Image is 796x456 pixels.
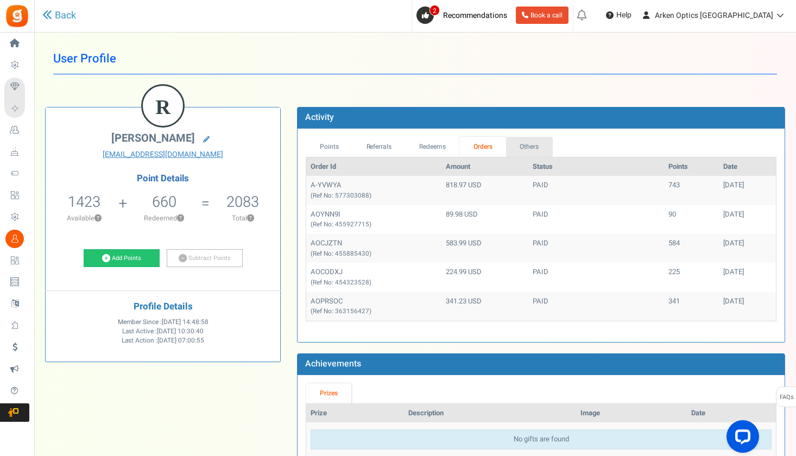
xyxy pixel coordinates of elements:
span: Last Action : [122,336,204,345]
td: 341.23 USD [441,292,528,321]
button: ? [247,215,254,222]
td: 89.98 USD [441,205,528,234]
th: Order Id [306,157,441,176]
small: (Ref No: 455885430) [311,249,371,258]
th: Description [404,404,576,423]
td: 583.99 USD [441,234,528,263]
p: Total [211,213,275,223]
td: 224.99 USD [441,263,528,292]
th: Date [719,157,776,176]
th: Amount [441,157,528,176]
a: Orders [459,137,506,157]
small: (Ref No: 577303088) [311,191,371,200]
a: 2 Recommendations [416,7,511,24]
div: [DATE] [723,180,772,191]
span: Last Active : [122,327,204,336]
td: PAID [528,176,664,205]
td: AOCODXJ [306,263,441,292]
a: Book a call [516,7,568,24]
div: [DATE] [723,267,772,277]
td: A-YVWYA [306,176,441,205]
a: Points [306,137,352,157]
span: [PERSON_NAME] [111,130,195,146]
b: Activity [305,111,334,124]
span: [DATE] 07:00:55 [157,336,204,345]
td: 341 [664,292,719,321]
td: AOYNN9I [306,205,441,234]
a: Subtract Points [167,249,243,268]
button: ? [94,215,102,222]
span: 2 [429,5,440,16]
span: 1423 [68,191,100,213]
td: PAID [528,263,664,292]
a: Redeems [406,137,460,157]
small: (Ref No: 454323528) [311,278,371,287]
td: PAID [528,205,664,234]
h1: User Profile [53,43,777,74]
td: 90 [664,205,719,234]
div: [DATE] [723,296,772,307]
td: 225 [664,263,719,292]
td: PAID [528,292,664,321]
th: Status [528,157,664,176]
p: Redeemed [128,213,200,223]
small: (Ref No: 455927715) [311,220,371,229]
td: AOPRSOC [306,292,441,321]
td: 584 [664,234,719,263]
th: Date [687,404,776,423]
h5: 660 [152,194,176,210]
div: [DATE] [723,238,772,249]
th: Prize [306,404,404,423]
span: [DATE] 14:48:58 [162,318,209,327]
span: Member Since : [118,318,209,327]
a: Add Points [84,249,160,268]
figcaption: R [143,86,183,128]
a: Referrals [352,137,406,157]
span: Recommendations [443,10,507,21]
h4: Point Details [46,174,280,183]
a: Others [506,137,553,157]
b: Achievements [305,357,361,370]
div: No gifts are found [311,429,772,449]
h5: 2083 [226,194,259,210]
a: Help [602,7,636,24]
h4: Profile Details [54,302,272,312]
th: Image [576,404,686,423]
td: AOCJZTN [306,234,441,263]
td: 818.97 USD [441,176,528,205]
span: FAQs [779,387,794,408]
td: 743 [664,176,719,205]
span: Help [614,10,631,21]
span: [DATE] 10:30:40 [157,327,204,336]
a: [EMAIL_ADDRESS][DOMAIN_NAME] [54,149,272,160]
button: ? [177,215,184,222]
a: Prizes [306,383,351,403]
td: PAID [528,234,664,263]
img: Gratisfaction [5,4,29,28]
th: Points [664,157,719,176]
div: [DATE] [723,210,772,220]
p: Available [51,213,117,223]
small: (Ref No: 363156427) [311,307,371,316]
span: Arken Optics [GEOGRAPHIC_DATA] [655,10,773,21]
